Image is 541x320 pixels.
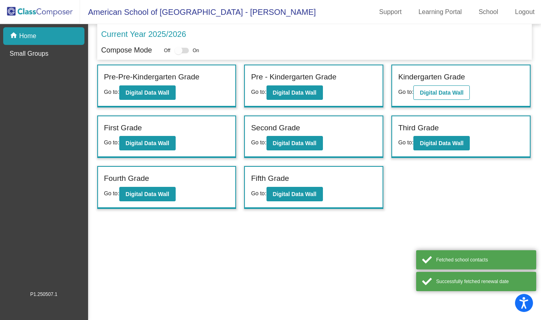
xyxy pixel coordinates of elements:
b: Digital Data Wall [126,140,169,146]
span: Go to: [104,139,119,146]
span: American School of [GEOGRAPHIC_DATA] - [PERSON_NAME] [80,6,316,18]
label: Fifth Grade [251,173,289,184]
a: Support [373,6,408,18]
a: Learning Portal [412,6,469,18]
label: Third Grade [398,122,439,134]
p: Small Groups [10,49,48,59]
span: Go to: [251,89,266,95]
span: Go to: [251,139,266,146]
button: Digital Data Wall [266,85,323,100]
div: Successfully fetched renewal date [436,278,530,285]
span: Go to: [398,139,413,146]
label: Second Grade [251,122,300,134]
b: Digital Data Wall [273,191,317,197]
b: Digital Data Wall [273,140,317,146]
a: School [472,6,505,18]
span: Go to: [251,190,266,196]
mat-icon: home [10,31,19,41]
b: Digital Data Wall [126,89,169,96]
button: Digital Data Wall [266,136,323,150]
button: Digital Data Wall [119,136,176,150]
button: Digital Data Wall [119,187,176,201]
span: On [193,47,199,54]
b: Digital Data Wall [126,191,169,197]
label: Pre - Kindergarten Grade [251,71,336,83]
b: Digital Data Wall [273,89,317,96]
label: Fourth Grade [104,173,149,184]
p: Compose Mode [101,45,152,56]
span: Go to: [104,89,119,95]
label: Kindergarten Grade [398,71,465,83]
span: Off [164,47,170,54]
p: Current Year 2025/2026 [101,28,186,40]
label: Pre-Pre-Kindergarten Grade [104,71,200,83]
p: Home [19,31,36,41]
span: Go to: [398,89,413,95]
button: Digital Data Wall [413,136,470,150]
b: Digital Data Wall [420,140,463,146]
span: Go to: [104,190,119,196]
button: Digital Data Wall [119,85,176,100]
button: Digital Data Wall [413,85,470,100]
a: Logout [509,6,541,18]
b: Digital Data Wall [420,89,463,96]
label: First Grade [104,122,142,134]
div: Fetched school contacts [436,256,530,263]
button: Digital Data Wall [266,187,323,201]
